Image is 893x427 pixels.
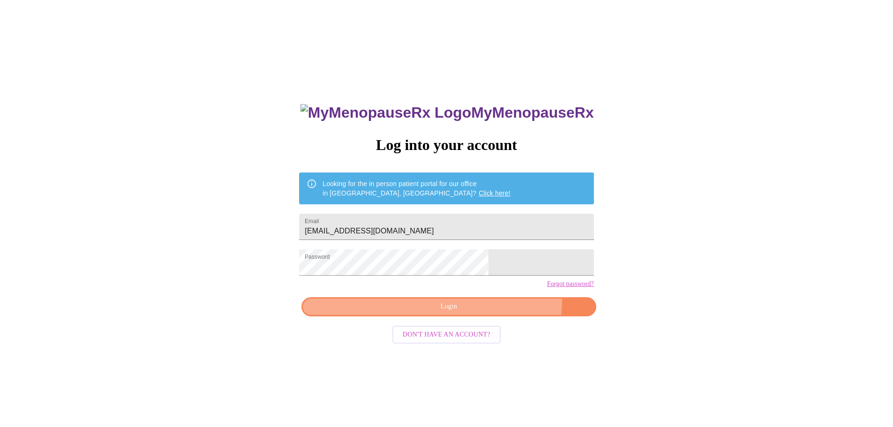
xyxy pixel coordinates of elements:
h3: Log into your account [299,136,593,154]
span: Login [312,301,585,313]
button: Login [301,297,596,316]
a: Forgot password? [547,280,594,288]
span: Don't have an account? [403,329,490,341]
a: Don't have an account? [390,330,503,338]
div: Looking for the in person patient portal for our office in [GEOGRAPHIC_DATA], [GEOGRAPHIC_DATA]? [323,175,510,202]
button: Don't have an account? [392,326,501,344]
img: MyMenopauseRx Logo [300,104,471,121]
h3: MyMenopauseRx [300,104,594,121]
a: Click here! [479,189,510,197]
